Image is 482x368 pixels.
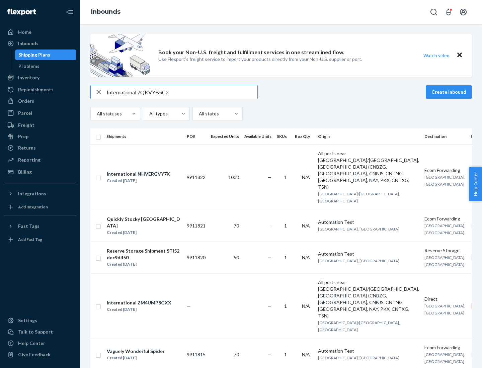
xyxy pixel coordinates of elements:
div: Replenishments [18,86,54,93]
button: Open account menu [457,5,470,19]
div: Returns [18,145,36,151]
input: All states [198,110,199,117]
td: 9911820 [184,242,208,273]
th: SKUs [274,128,292,145]
span: [GEOGRAPHIC_DATA], [GEOGRAPHIC_DATA] [424,223,465,235]
div: Created [DATE] [107,261,181,268]
img: Flexport logo [7,9,36,15]
span: [GEOGRAPHIC_DATA]/[GEOGRAPHIC_DATA], [GEOGRAPHIC_DATA] [318,191,400,203]
a: Add Fast Tag [4,234,76,245]
span: 1 [284,174,287,180]
th: Origin [315,128,422,145]
div: Ecom Forwarding [424,215,465,222]
div: Inventory [18,74,39,81]
span: [GEOGRAPHIC_DATA], [GEOGRAPHIC_DATA] [424,175,465,187]
th: PO# [184,128,208,145]
a: Reporting [4,155,76,165]
div: Orders [18,98,34,104]
div: Reserve Storage Shipment STI52dec9d450 [107,248,181,261]
span: — [267,223,271,228]
span: [GEOGRAPHIC_DATA], [GEOGRAPHIC_DATA] [318,355,399,360]
span: N/A [302,352,310,357]
span: — [187,303,191,309]
a: Billing [4,167,76,177]
a: Returns [4,143,76,153]
span: 1000 [228,174,239,180]
div: Shipping Plans [18,52,50,58]
div: Freight [18,122,34,128]
div: Add Integration [18,204,48,210]
span: [GEOGRAPHIC_DATA]/[GEOGRAPHIC_DATA], [GEOGRAPHIC_DATA] [318,320,400,332]
a: Orders [4,96,76,106]
button: Give Feedback [4,349,76,360]
span: [GEOGRAPHIC_DATA], [GEOGRAPHIC_DATA] [424,255,465,267]
div: Vaguely Wonderful Spider [107,348,165,355]
a: Talk to Support [4,327,76,337]
span: [GEOGRAPHIC_DATA], [GEOGRAPHIC_DATA] [424,303,465,315]
span: — [267,352,271,357]
div: Automation Test [318,251,419,257]
span: 50 [234,255,239,260]
p: Use Flexport’s freight service to import your products directly from your Non-U.S. supplier or port. [158,56,362,63]
div: Help Center [18,340,45,347]
button: Watch video [419,51,454,60]
span: 1 [284,352,287,357]
div: Automation Test [318,348,419,354]
td: 9911822 [184,145,208,210]
th: Available Units [242,128,274,145]
a: Shipping Plans [15,50,77,60]
span: 1 [284,255,287,260]
div: Give Feedback [18,351,51,358]
th: Shipments [104,128,184,145]
div: Home [18,29,31,35]
a: Prep [4,131,76,142]
div: Quickly Stocky [GEOGRAPHIC_DATA] [107,216,181,229]
span: [GEOGRAPHIC_DATA], [GEOGRAPHIC_DATA] [424,352,465,364]
span: [GEOGRAPHIC_DATA], [GEOGRAPHIC_DATA] [318,226,399,232]
span: N/A [302,174,310,180]
span: 70 [234,352,239,357]
td: 9911821 [184,210,208,242]
button: Fast Tags [4,221,76,232]
a: Freight [4,120,76,130]
a: Settings [4,315,76,326]
a: Inbounds [4,38,76,49]
div: Reserve Storage [424,247,465,254]
div: Inbounds [18,40,38,47]
div: Created [DATE] [107,306,171,313]
div: Parcel [18,110,32,116]
span: N/A [302,255,310,260]
button: Open Search Box [427,5,440,19]
div: Settings [18,317,37,324]
span: — [267,255,271,260]
a: Home [4,27,76,37]
button: Close [455,51,464,60]
button: Open notifications [442,5,455,19]
div: Created [DATE] [107,229,181,236]
div: Ecom Forwarding [424,344,465,351]
div: International NHVERGVY7X [107,171,170,177]
th: Expected Units [208,128,242,145]
div: Add Fast Tag [18,237,42,242]
span: 1 [284,223,287,228]
div: Prep [18,133,28,140]
div: All ports near [GEOGRAPHIC_DATA]/[GEOGRAPHIC_DATA], [GEOGRAPHIC_DATA] (CNBZG, [GEOGRAPHIC_DATA], ... [318,279,419,319]
a: Replenishments [4,84,76,95]
div: All ports near [GEOGRAPHIC_DATA]/[GEOGRAPHIC_DATA], [GEOGRAPHIC_DATA] (CNBZG, [GEOGRAPHIC_DATA], ... [318,150,419,190]
div: International ZM4UMP8GXX [107,299,171,306]
th: Destination [422,128,468,145]
th: Box Qty [292,128,315,145]
span: 1 [284,303,287,309]
button: Create inbound [426,85,472,99]
button: Help Center [469,167,482,201]
span: 70 [234,223,239,228]
input: Search inbounds by name, destination, msku... [107,85,257,99]
a: Add Integration [4,202,76,212]
div: Created [DATE] [107,355,165,361]
div: Fast Tags [18,223,39,229]
span: N/A [302,223,310,228]
p: Book your Non-U.S. freight and fulfillment services in one streamlined flow. [158,49,344,56]
span: N/A [302,303,310,309]
a: Help Center [4,338,76,349]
